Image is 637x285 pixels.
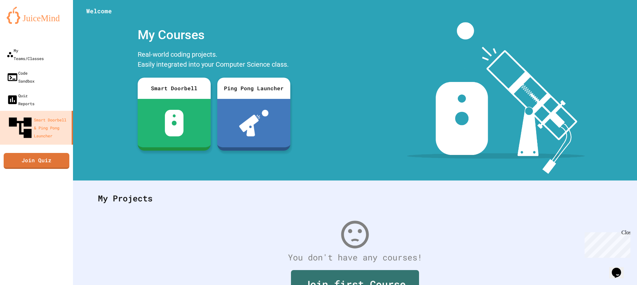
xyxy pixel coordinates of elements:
[7,69,35,85] div: Code Sandbox
[7,46,44,62] div: My Teams/Classes
[407,22,585,174] img: banner-image-my-projects.png
[4,153,69,169] a: Join Quiz
[138,78,211,99] div: Smart Doorbell
[134,48,294,73] div: Real-world coding projects. Easily integrated into your Computer Science class.
[609,258,630,278] iframe: chat widget
[91,251,619,264] div: You don't have any courses!
[7,7,66,24] img: logo-orange.svg
[239,110,269,136] img: ppl-with-ball.png
[91,185,619,211] div: My Projects
[217,78,290,99] div: Ping Pong Launcher
[134,22,294,48] div: My Courses
[7,114,69,141] div: Smart Doorbell & Ping Pong Launcher
[582,230,630,258] iframe: chat widget
[7,92,35,107] div: Quiz Reports
[165,110,184,136] img: sdb-white.svg
[3,3,46,42] div: Chat with us now!Close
